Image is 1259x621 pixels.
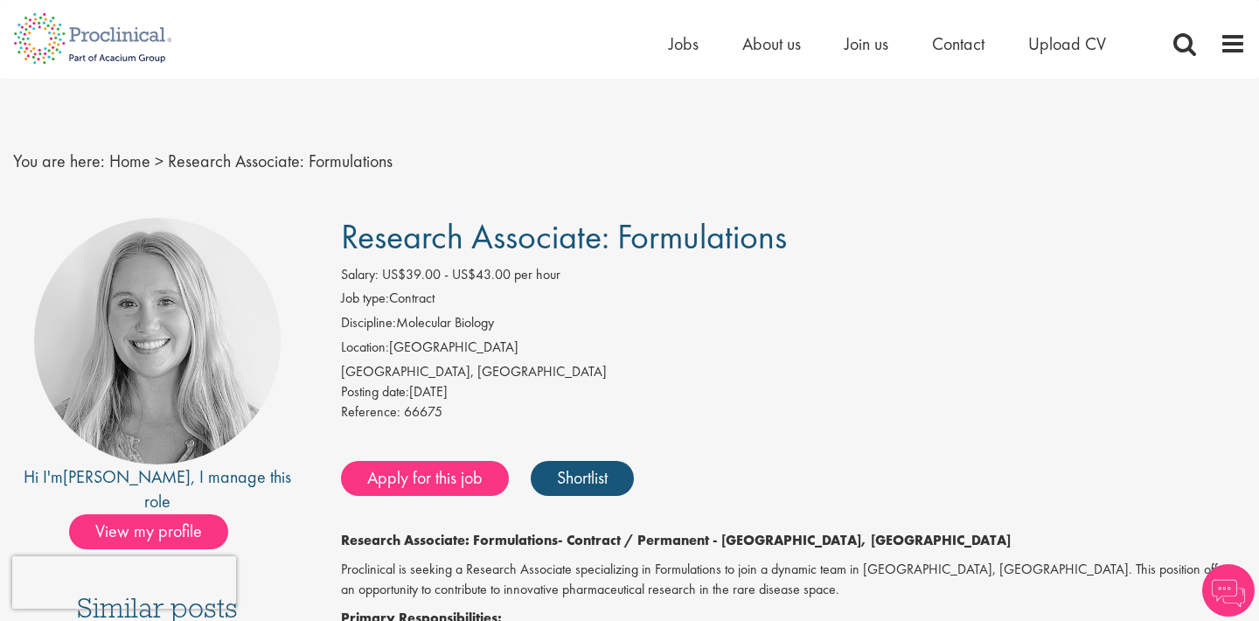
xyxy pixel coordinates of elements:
img: imeage of recruiter Shannon Briggs [34,218,281,464]
strong: - Contract / Permanent - [GEOGRAPHIC_DATA], [GEOGRAPHIC_DATA] [558,531,1011,549]
a: View my profile [69,518,246,541]
span: US$39.00 - US$43.00 per hour [382,265,560,283]
li: Contract [341,289,1246,313]
span: 66675 [404,402,442,421]
div: [DATE] [341,382,1246,402]
span: Posting date: [341,382,409,401]
a: [PERSON_NAME] [63,465,191,488]
span: > [155,150,163,172]
label: Job type: [341,289,389,309]
label: Reference: [341,402,400,422]
a: Join us [845,32,888,55]
a: Jobs [669,32,699,55]
li: Molecular Biology [341,313,1246,338]
img: Chatbot [1202,564,1255,617]
span: View my profile [69,514,228,549]
div: Hi I'm , I manage this role [13,464,302,514]
a: Shortlist [531,461,634,496]
a: breadcrumb link [109,150,150,172]
span: Research Associate: Formulations [341,214,787,259]
span: You are here: [13,150,105,172]
iframe: reCAPTCHA [12,556,236,609]
li: [GEOGRAPHIC_DATA] [341,338,1246,362]
p: Proclinical is seeking a Research Associate specializing in Formulations to join a dynamic team i... [341,560,1246,600]
strong: Research Associate: Formulations [341,531,558,549]
a: Apply for this job [341,461,509,496]
div: [GEOGRAPHIC_DATA], [GEOGRAPHIC_DATA] [341,362,1246,382]
label: Location: [341,338,389,358]
a: Contact [932,32,984,55]
label: Salary: [341,265,379,285]
a: Upload CV [1028,32,1106,55]
span: Research Associate: Formulations [168,150,393,172]
a: About us [742,32,801,55]
label: Discipline: [341,313,396,333]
